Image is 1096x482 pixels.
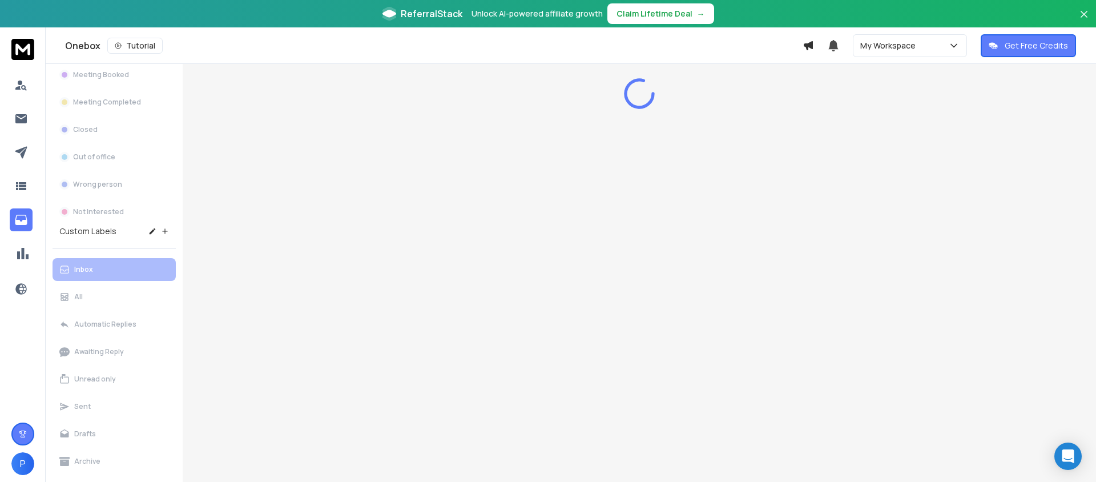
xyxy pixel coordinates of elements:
[1054,443,1082,470] div: Open Intercom Messenger
[981,34,1076,57] button: Get Free Credits
[860,40,920,51] p: My Workspace
[11,452,34,475] button: P
[65,38,803,54] div: Onebox
[472,8,603,19] p: Unlock AI-powered affiliate growth
[107,38,163,54] button: Tutorial
[607,3,714,24] button: Claim Lifetime Deal→
[1077,7,1091,34] button: Close banner
[697,8,705,19] span: →
[401,7,462,21] span: ReferralStack
[1005,40,1068,51] p: Get Free Credits
[59,226,116,237] h3: Custom Labels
